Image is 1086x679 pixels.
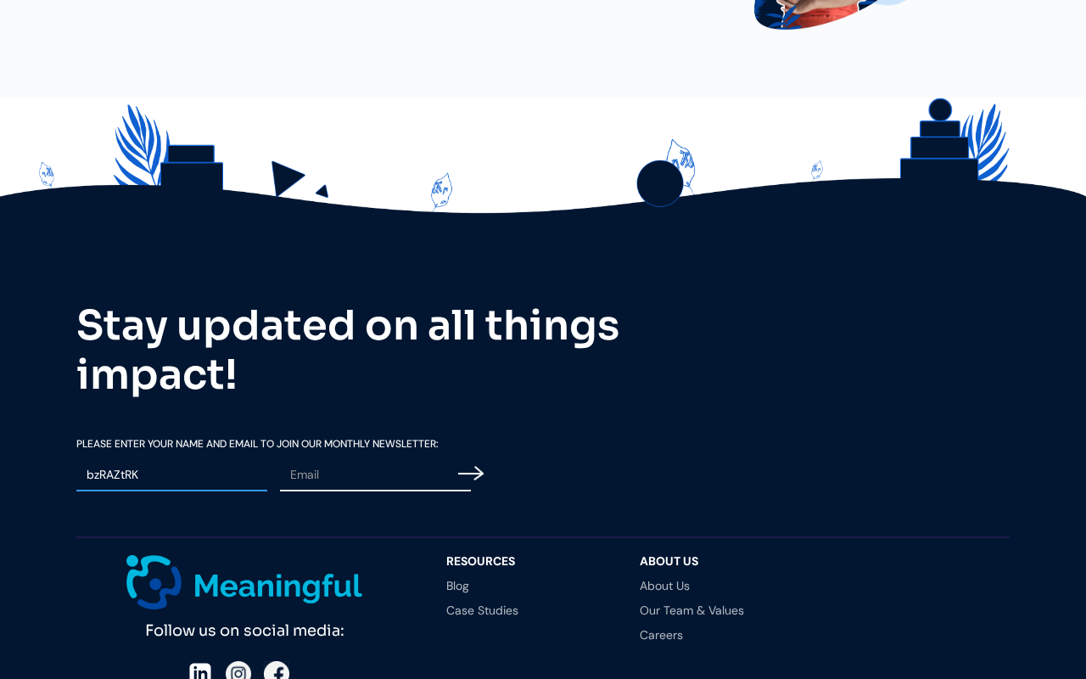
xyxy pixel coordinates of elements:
[458,453,484,495] input: Submit
[76,439,484,499] form: Email Form
[640,580,799,592] a: About Us
[76,301,670,399] h2: Stay updated on all things impact!
[280,459,471,491] input: Email
[640,604,799,616] a: Our Team & Values
[446,580,606,592] a: Blog
[76,609,412,644] div: Follow us on social media:
[76,439,484,449] label: Please Enter your Name and email To Join our Monthly Newsletter:
[446,555,606,567] div: resources
[640,555,799,567] div: About Us
[76,459,267,491] input: Name
[446,604,606,616] a: Case Studies
[640,629,799,641] a: Careers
